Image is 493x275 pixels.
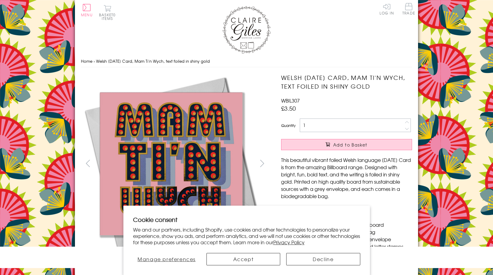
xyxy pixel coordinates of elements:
[281,97,300,104] span: WBIL307
[281,104,296,112] span: £3.50
[256,156,269,170] button: next
[81,55,412,68] nav: breadcrumbs
[281,73,412,91] h1: Welsh [DATE] Card, Mam Ti'n Wych, text foiled in shiny gold
[206,253,280,265] button: Accept
[81,12,93,17] span: Menu
[99,5,116,20] button: Basket0 items
[133,226,360,245] p: We and our partners, including Shopify, use cookies and other technologies to personalize your ex...
[402,3,415,16] a: Trade
[81,73,262,254] img: Welsh Mother's Day Card, Mam Ti'n Wych, text foiled in shiny gold
[281,139,412,150] button: Add to Basket
[333,142,367,148] span: Add to Basket
[281,156,412,200] p: This beautiful vibrant foiled Welsh language [DATE] Card is from the amazing Billboard range. Des...
[222,6,271,54] img: Claire Giles Greetings Cards
[133,253,200,265] button: Manage preferences
[273,239,305,246] a: Privacy Policy
[81,58,92,64] a: Home
[133,215,360,224] h2: Cookie consent
[94,58,95,64] span: ›
[102,12,116,21] span: 0 items
[286,253,360,265] button: Decline
[81,4,93,17] button: Menu
[402,3,415,15] span: Trade
[380,3,394,15] a: Log In
[96,58,210,64] span: Welsh [DATE] Card, Mam Ti'n Wych, text foiled in shiny gold
[81,156,95,170] button: prev
[138,255,196,263] span: Manage preferences
[281,123,296,128] label: Quantity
